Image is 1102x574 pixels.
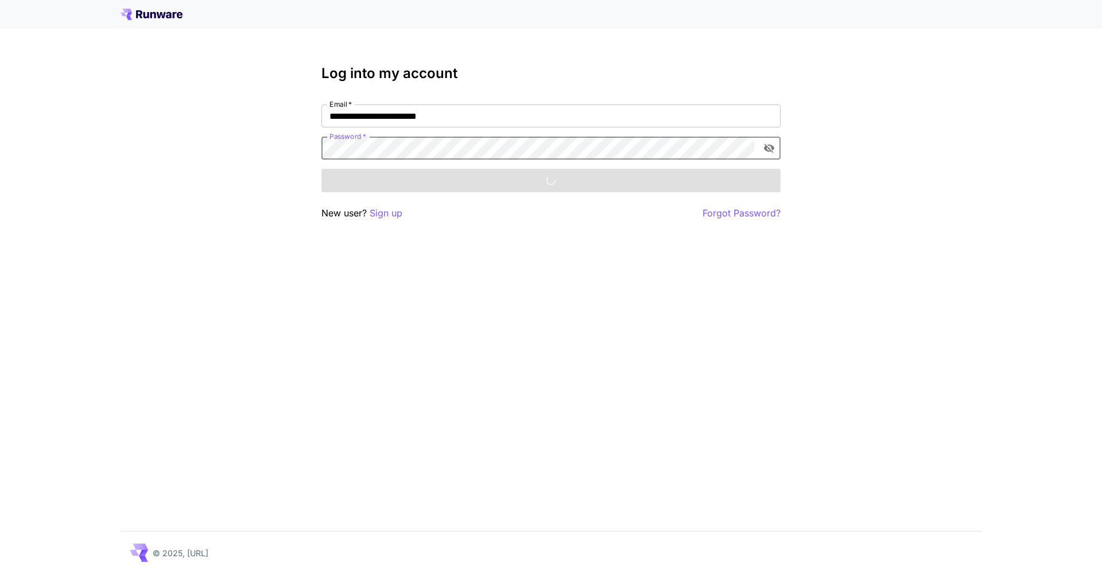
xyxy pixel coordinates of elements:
[321,206,402,220] p: New user?
[370,206,402,220] button: Sign up
[759,138,779,158] button: toggle password visibility
[321,65,781,82] h3: Log into my account
[703,206,781,220] button: Forgot Password?
[153,547,208,559] p: © 2025, [URL]
[329,131,366,141] label: Password
[329,99,352,109] label: Email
